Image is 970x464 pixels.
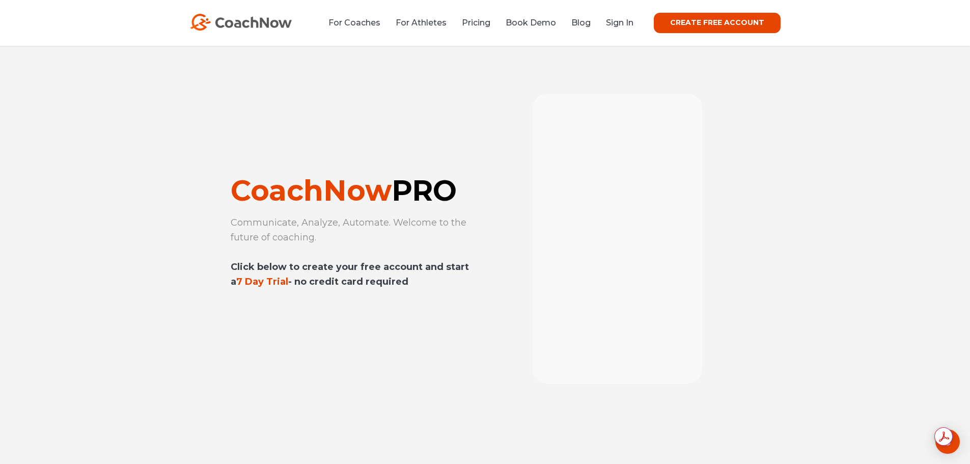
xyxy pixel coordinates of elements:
[396,18,447,28] a: For Athletes
[328,18,380,28] a: For Coaches
[606,18,633,28] a: Sign In
[392,173,457,208] span: PRO
[231,173,457,208] span: CoachNow
[294,276,408,287] span: no credit card required
[571,18,591,28] a: Blog
[231,261,469,287] strong: Click below to create your free account and start a
[462,18,490,28] a: Pricing
[506,18,556,28] a: Book Demo
[231,304,409,331] iframe: Embedded CTA
[190,14,292,31] img: CoachNow Logo
[236,276,408,287] span: 7 Day Trial
[654,13,781,33] a: CREATE FREE ACCOUNT
[288,276,292,287] span: -
[231,215,475,289] p: Communicate, Analyze, Automate. Welcome to the future of coaching.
